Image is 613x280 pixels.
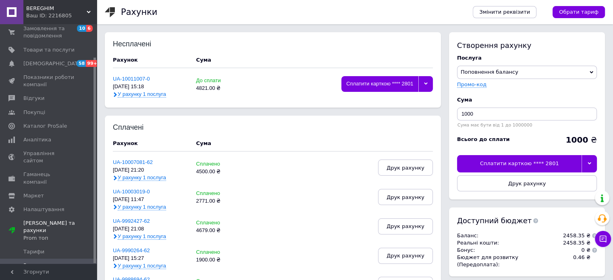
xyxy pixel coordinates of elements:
div: [DATE] 15:27 [113,255,188,261]
span: Друк рахунку [387,223,424,229]
span: Рахунки [23,262,46,269]
div: Всього до сплати [457,136,510,143]
span: Замовлення та повідомлення [23,25,75,39]
span: У рахунку 1 послуга [118,174,166,181]
span: [PERSON_NAME] та рахунки [23,220,97,242]
td: 2458.35 ₴ [560,232,590,239]
span: Показники роботи компанії [23,74,75,88]
div: 4821.00 ₴ [196,85,247,91]
h1: Рахунки [121,7,157,17]
div: Сплачені [113,124,166,132]
div: ₴ [565,136,597,144]
div: Сплачено [196,249,247,255]
span: Управління сайтом [23,150,75,164]
button: Друк рахунку [378,189,433,205]
span: Поповнення балансу [461,69,518,75]
button: Чат з покупцем [595,231,611,247]
div: Cума [196,56,211,64]
span: Обрати тариф [559,8,598,16]
div: [DATE] 21:08 [113,226,188,232]
span: У рахунку 1 послуга [118,263,166,269]
span: BEREGHIM [26,5,87,12]
div: Сплачено [196,220,247,226]
b: 1000 [565,135,588,145]
button: Друк рахунку [378,218,433,234]
button: Друк рахунку [378,248,433,264]
div: Сума має бути від 1 до 1000000 [457,122,597,128]
span: Тарифи [23,248,44,255]
span: Покупці [23,109,45,116]
span: [DEMOGRAPHIC_DATA] [23,60,83,67]
div: Сплатити карткою **** 2801 [341,76,418,92]
span: Товари та послуги [23,46,75,54]
span: 6 [86,25,93,32]
div: 1900.00 ₴ [196,257,247,263]
button: Друк рахунку [378,160,433,176]
td: 0 ₴ [560,247,590,254]
div: До сплати [196,78,247,84]
span: Каталог ProSale [23,122,67,130]
div: Сплатити карткою **** 2801 [457,155,582,172]
span: Аналітика [23,136,51,143]
div: 2771.00 ₴ [196,198,247,204]
div: Prom топ [23,234,97,242]
span: У рахунку 1 послуга [118,204,166,210]
input: Введіть суму [457,108,597,120]
span: Гаманець компанії [23,171,75,185]
a: UA-9992427-62 [113,218,150,224]
button: Друк рахунку [457,175,597,191]
span: У рахунку 1 послуга [118,233,166,240]
div: 4500.00 ₴ [196,169,247,175]
span: Друк рахунку [387,165,424,171]
div: 4679.00 ₴ [196,228,247,234]
a: UA-9990264-62 [113,247,150,253]
td: Бонус : [457,247,560,254]
div: Рахунок [113,140,188,147]
label: Промо-код [457,81,486,87]
span: Відгуки [23,95,44,102]
span: Доступний бюджет [457,216,532,226]
td: Реальні кошти : [457,239,560,247]
span: Друк рахунку [387,253,424,259]
span: 99+ [86,60,99,67]
div: Cума [457,96,597,104]
a: Обрати тариф [553,6,605,18]
a: UA-10003019-0 [113,189,150,195]
a: UA-10011007-0 [113,76,150,82]
div: [DATE] 21:20 [113,167,188,173]
a: UA-10007081-62 [113,159,153,165]
td: Баланс : [457,232,560,239]
span: Маркет [23,192,44,199]
span: Друк рахунку [508,180,546,187]
td: 0.46 ₴ [560,254,590,268]
a: Змінити реквізити [473,6,536,18]
span: У рахунку 1 послуга [118,91,166,97]
div: Несплачені [113,40,166,48]
div: [DATE] 11:47 [113,197,188,203]
div: Створення рахунку [457,40,597,50]
span: Змінити реквізити [479,8,530,16]
td: 2458.35 ₴ [560,239,590,247]
span: Друк рахунку [387,194,424,200]
span: Налаштування [23,206,64,213]
div: Рахунок [113,56,188,64]
span: 10 [77,25,86,32]
td: Бюджет для розвитку (Передоплата) : [457,254,560,268]
div: Сплачено [196,191,247,197]
div: Ваш ID: 2216805 [26,12,97,19]
div: Послуга [457,54,597,62]
div: [DATE] 15:18 [113,84,188,90]
div: Сплачено [196,161,247,167]
span: 58 [77,60,86,67]
div: Cума [196,140,211,147]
